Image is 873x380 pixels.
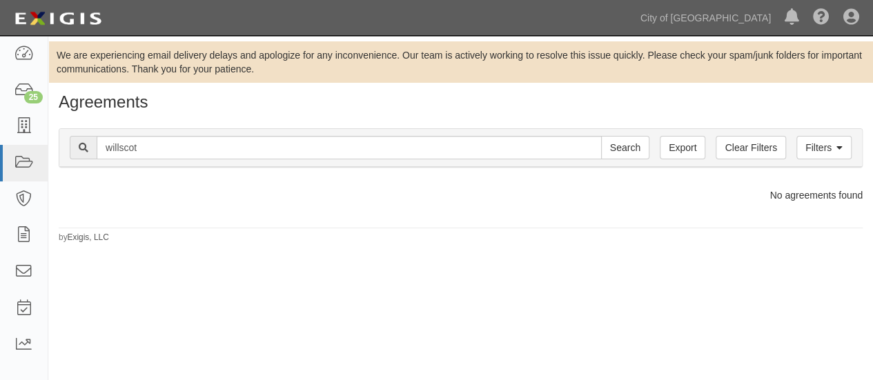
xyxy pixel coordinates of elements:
[716,136,785,159] a: Clear Filters
[813,10,830,26] i: Help Center - Complianz
[10,6,106,31] img: logo-5460c22ac91f19d4615b14bd174203de0afe785f0fc80cf4dbbc73dc1793850b.png
[24,91,43,103] div: 25
[48,48,873,76] div: We are experiencing email delivery delays and apologize for any inconvenience. Our team is active...
[97,136,602,159] input: Search
[634,4,778,32] a: City of [GEOGRAPHIC_DATA]
[48,188,873,202] div: No agreements found
[59,93,863,111] h1: Agreements
[601,136,649,159] input: Search
[59,232,109,243] small: by
[660,136,705,159] a: Export
[68,232,109,242] a: Exigis, LLC
[796,136,852,159] a: Filters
